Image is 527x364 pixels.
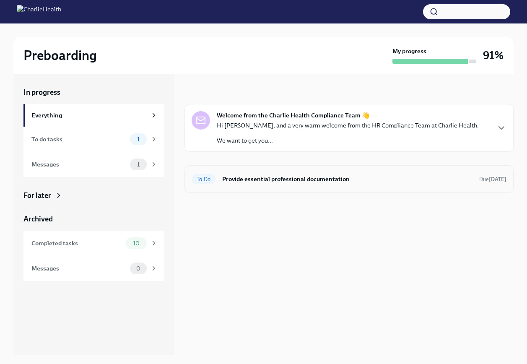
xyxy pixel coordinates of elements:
h2: Preboarding [23,47,97,64]
span: Due [479,176,506,182]
div: For later [23,190,51,200]
span: To Do [192,176,215,182]
strong: My progress [392,47,426,55]
a: In progress [23,87,164,97]
span: 1 [132,161,145,168]
span: 10 [128,240,145,247]
span: September 17th, 2025 09:00 [479,175,506,183]
p: Hi [PERSON_NAME], and a very warm welcome from the HR Compliance Team at Charlie Health. [217,121,479,130]
div: Everything [31,111,147,120]
a: To DoProvide essential professional documentationDue[DATE] [192,172,506,186]
strong: Welcome from the Charlie Health Compliance Team 👋 [217,111,370,120]
a: Messages0 [23,256,164,281]
p: We want to get you... [217,136,479,145]
a: Completed tasks10 [23,231,164,256]
div: Messages [31,160,127,169]
strong: [DATE] [489,176,506,182]
div: Messages [31,264,127,273]
div: Completed tasks [31,239,122,248]
div: To do tasks [31,135,127,144]
div: In progress [184,87,221,97]
span: 0 [131,265,145,272]
a: Archived [23,214,164,224]
a: To do tasks1 [23,127,164,152]
img: CharlieHealth [17,5,61,18]
a: Messages1 [23,152,164,177]
h6: Provide essential professional documentation [222,174,472,184]
h3: 91% [483,48,504,63]
span: 1 [132,136,145,143]
a: Everything [23,104,164,127]
a: For later [23,190,164,200]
